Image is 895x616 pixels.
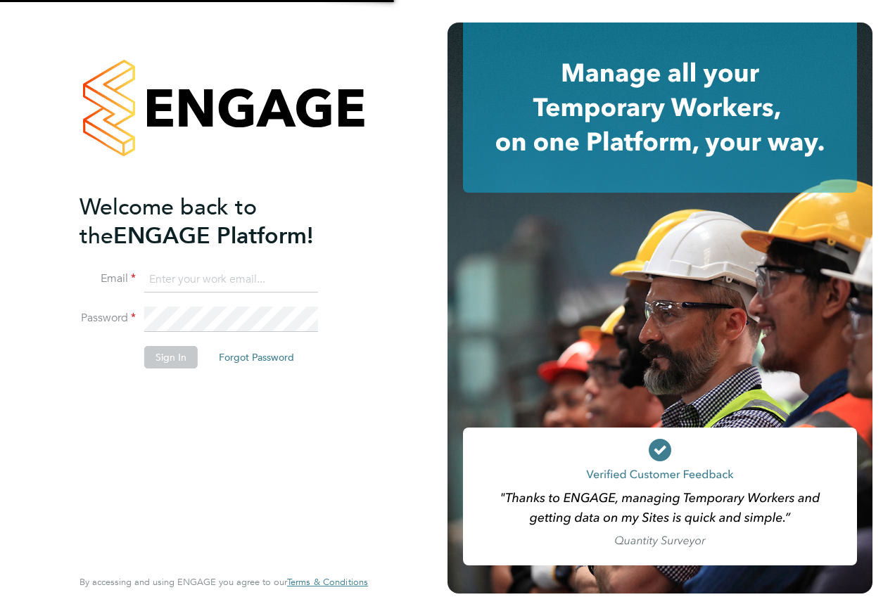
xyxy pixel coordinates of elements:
span: Terms & Conditions [287,576,368,588]
button: Forgot Password [208,346,305,368]
span: Welcome back to the [80,193,257,250]
h2: ENGAGE Platform! [80,193,354,250]
span: By accessing and using ENGAGE you agree to our [80,576,368,588]
label: Email [80,271,136,286]
input: Enter your work email... [144,267,318,293]
a: Terms & Conditions [287,577,368,588]
button: Sign In [144,346,198,368]
label: Password [80,311,136,326]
